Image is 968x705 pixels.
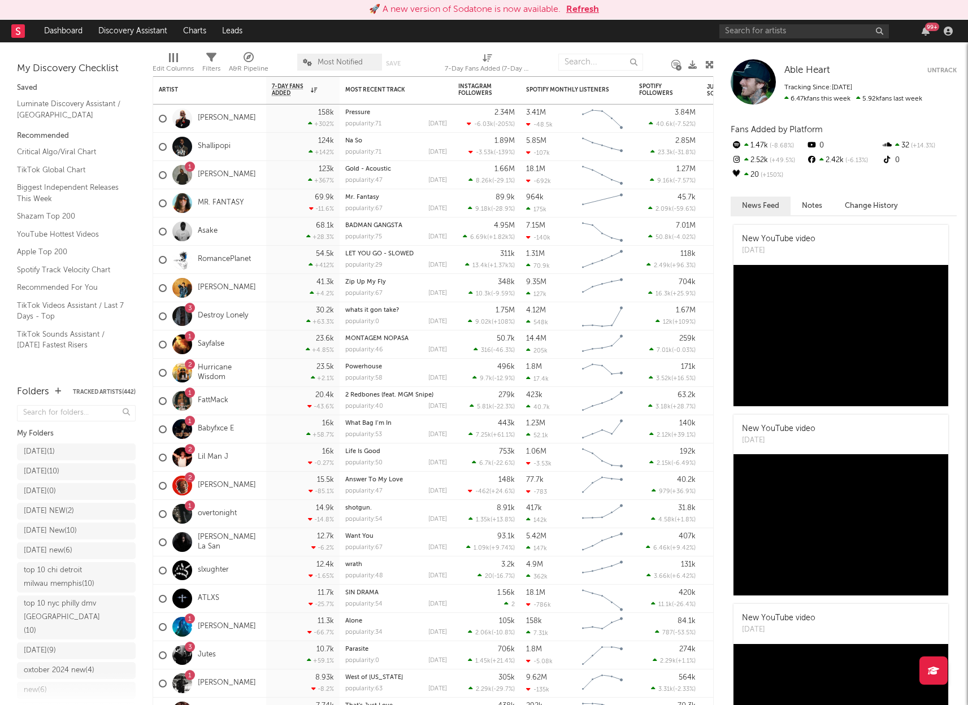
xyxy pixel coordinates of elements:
a: Life Is Good [345,449,380,455]
div: Instagram Followers [458,83,498,97]
div: 23.5k [316,363,334,371]
div: 1.89M [494,137,515,145]
span: 6.69k [470,234,487,241]
div: -107k [526,149,550,156]
div: Powerhouse [345,364,447,370]
div: 17.4k [526,375,549,382]
span: +1.82k % [489,234,513,241]
div: 7.15M [526,222,545,229]
button: Tracked Artists(442) [73,389,136,395]
div: popularity: 75 [345,234,382,240]
div: Saved [17,81,136,95]
a: Na So [345,138,362,144]
div: -11.6 % [309,205,334,212]
div: 311k [500,250,515,258]
a: Gold - Acoustic [345,166,391,172]
div: oxtober 2024 new ( 4 ) [24,664,94,677]
div: 99 + [925,23,939,31]
button: Untrack [927,65,957,76]
div: popularity: 67 [345,206,383,212]
a: FattMack [198,396,228,406]
a: Hurricane Wisdom [198,363,261,382]
div: [DATE] [428,262,447,268]
div: 4.95M [494,222,515,229]
div: 1.47k [731,138,806,153]
div: +142 % [309,149,334,156]
a: top 10 nyc philly dmv [GEOGRAPHIC_DATA](10) [17,595,136,639]
div: 45.7k [678,194,696,201]
div: 41.3k [316,278,334,286]
div: ( ) [648,403,696,410]
div: +4.2 % [310,290,334,297]
div: ( ) [467,120,515,128]
div: [DATE] new ( 6 ) [24,544,72,558]
a: Discovery Assistant [90,20,175,42]
a: Answer To My Love [345,477,403,483]
div: 23.6k [316,335,334,342]
a: top 10 chi detroit milwau memphis(10) [17,562,136,593]
div: [DATE] [428,319,447,325]
a: Want You [345,533,374,539]
svg: Chart title [577,161,628,189]
a: Shallipopi [198,142,231,151]
a: [PERSON_NAME] [198,622,256,632]
span: Able Heart [784,66,830,75]
a: Babyfxce E [198,424,234,434]
div: [DATE] NEW ( 2 ) [24,504,74,518]
a: [PERSON_NAME] [198,481,256,490]
div: +2.1 % [311,375,334,382]
span: 3.52k [656,376,671,382]
span: -3.53k [476,150,494,156]
div: 4.12M [526,307,546,314]
div: ( ) [648,233,696,241]
div: 14.4M [526,335,546,342]
a: [DATE] NEW(2) [17,503,136,520]
a: Pressure [345,110,370,116]
div: popularity: 0 [345,319,379,325]
div: ( ) [656,318,696,325]
div: Filters [202,48,220,81]
div: 2.42k [806,153,881,168]
span: 316 [481,347,491,354]
svg: Chart title [577,105,628,133]
div: ( ) [646,262,696,269]
div: BADMAN GANGSTA [345,223,447,229]
div: 32 [882,138,957,153]
div: Na So [345,138,447,144]
div: whats it gon take? [345,307,447,314]
div: 124k [318,137,334,145]
span: -7.52 % [675,121,694,128]
span: +150 % [759,172,783,179]
div: 1.31M [526,250,545,258]
div: New YouTube video [742,233,815,245]
svg: Chart title [577,133,628,161]
span: +49.5 % [768,158,795,164]
span: -9.59 % [493,291,513,297]
svg: Chart title [577,330,628,359]
input: Search for folders... [17,405,136,421]
div: 127k [526,290,546,298]
span: -12.9 % [494,376,513,382]
div: ( ) [468,177,515,184]
div: 5.85M [526,137,546,145]
button: Notes [791,197,834,215]
div: 2.52k [731,153,806,168]
a: Sayfalse [198,340,224,349]
span: +16.5 % [673,376,694,382]
a: whats it gon take? [345,307,399,314]
div: 20.4k [315,391,334,399]
a: ATLXS [198,594,219,603]
a: Lil Man J [198,452,228,462]
a: Destroy Lonely [198,311,248,321]
div: ( ) [465,262,515,269]
div: 0 [806,138,881,153]
input: Search... [558,54,643,71]
a: Biggest Independent Releases This Week [17,181,124,204]
div: +412 % [309,262,334,269]
div: ( ) [468,205,515,212]
div: 54.5k [316,250,334,258]
div: [DATE] ( 0 ) [24,485,56,498]
div: -48.5k [526,121,553,128]
div: 496k [497,363,515,371]
div: +367 % [308,177,334,184]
